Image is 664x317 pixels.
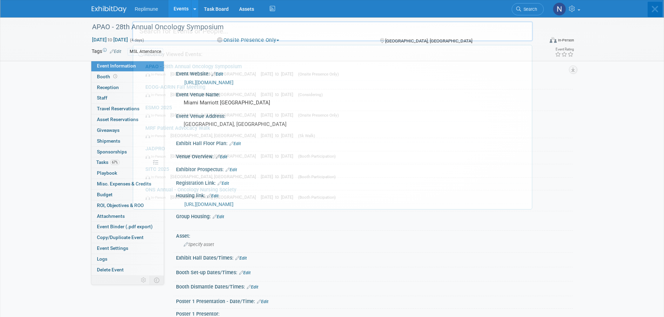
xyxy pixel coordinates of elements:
span: (Booth Participation) [298,154,336,159]
span: In-Person [145,154,169,159]
span: [DATE] to [DATE] [261,195,297,200]
span: In-Person [145,175,169,179]
span: In-Person [145,72,169,77]
span: [GEOGRAPHIC_DATA], [GEOGRAPHIC_DATA] [170,195,259,200]
span: [DATE] to [DATE] [261,92,297,97]
span: (Booth Participation) [298,174,336,179]
span: [GEOGRAPHIC_DATA], [GEOGRAPHIC_DATA] [170,112,259,118]
span: In-Person [145,93,169,97]
span: [GEOGRAPHIC_DATA], [GEOGRAPHIC_DATA] [170,153,259,159]
span: In-Person [145,113,169,118]
span: [GEOGRAPHIC_DATA], [GEOGRAPHIC_DATA] [170,174,259,179]
span: In-Person [145,134,169,138]
span: [DATE] to [DATE] [261,112,297,118]
span: (Booth Participation) [298,195,336,200]
span: [GEOGRAPHIC_DATA], [GEOGRAPHIC_DATA] [170,92,259,97]
a: JADPRO In-Person [GEOGRAPHIC_DATA], [GEOGRAPHIC_DATA] [DATE] to [DATE] (Booth Participation) [142,142,528,163]
span: (Onsite Presence Only) [298,72,339,77]
a: ESMO 2025 In-Person [GEOGRAPHIC_DATA], [GEOGRAPHIC_DATA] [DATE] to [DATE] (Onsite Presence Only) [142,101,528,121]
span: In-Person [145,195,169,200]
a: ECOG-ACRIN Fall Meeting In-Person [GEOGRAPHIC_DATA], [GEOGRAPHIC_DATA] [DATE] to [DATE] (Consider... [142,81,528,101]
span: [DATE] to [DATE] [261,133,297,138]
a: ONS Annual - Oncology Nursing Society In-Person [GEOGRAPHIC_DATA], [GEOGRAPHIC_DATA] [DATE] to [D... [142,183,528,204]
a: APAO - 28th Annual Oncology Symposium In-Person [GEOGRAPHIC_DATA], [GEOGRAPHIC_DATA] [DATE] to [D... [142,60,528,80]
span: (5k Walk) [298,133,315,138]
span: [DATE] to [DATE] [261,174,297,179]
a: SITC 2025 In-Person [GEOGRAPHIC_DATA], [GEOGRAPHIC_DATA] [DATE] to [DATE] (Booth Participation) [142,163,528,183]
span: [DATE] to [DATE] [261,71,297,77]
span: (Considering) [298,92,323,97]
input: Search for Events or People... [132,21,533,41]
span: [DATE] to [DATE] [261,153,297,159]
span: [GEOGRAPHIC_DATA], [GEOGRAPHIC_DATA] [170,133,259,138]
span: [GEOGRAPHIC_DATA], [GEOGRAPHIC_DATA] [170,71,259,77]
div: Recently Viewed Events: [137,45,528,60]
span: (Onsite Presence Only) [298,113,339,118]
a: MRF Patient Advocacy Walk In-Person [GEOGRAPHIC_DATA], [GEOGRAPHIC_DATA] [DATE] to [DATE] (5k Walk) [142,122,528,142]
